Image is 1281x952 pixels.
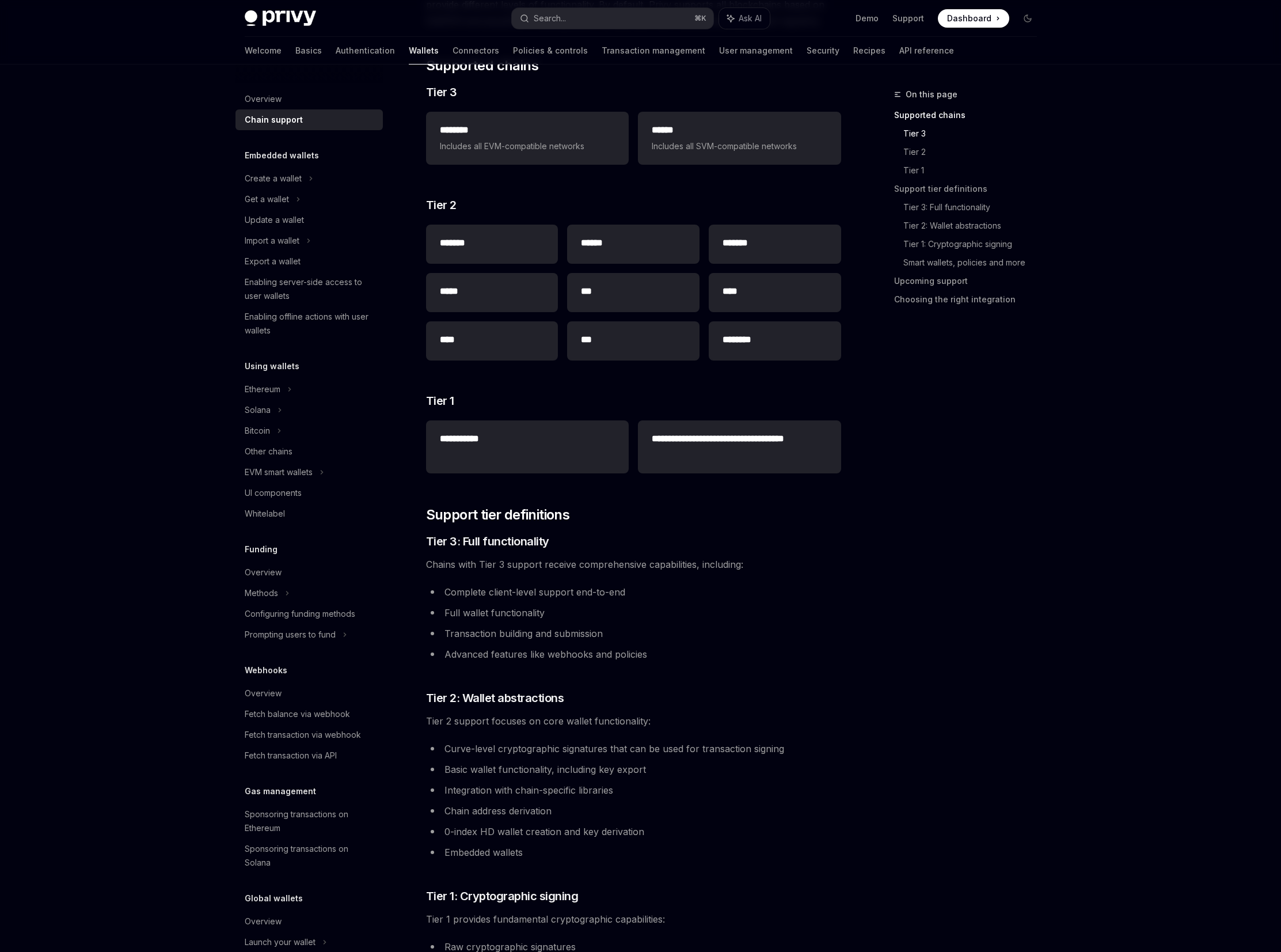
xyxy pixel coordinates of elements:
a: Connectors [453,37,499,65]
a: Policies & controls [513,37,588,65]
span: Support tier definitions [426,506,570,524]
div: Overview [245,915,282,928]
li: Full wallet functionality [426,605,841,621]
a: Authentication [336,37,395,65]
a: Support tier definitions [894,180,1046,198]
h5: Global wallets [245,892,303,905]
div: Overview [245,686,282,700]
h5: Webhooks [245,663,287,677]
a: Transaction management [602,37,705,65]
button: Ask AI [719,8,770,29]
a: Tier 1 [903,161,1046,180]
div: Create a wallet [245,172,302,185]
span: On this page [906,88,957,101]
a: **** ***Includes all EVM-compatible networks [426,112,629,165]
div: Configuring funding methods [245,607,355,621]
a: Sponsoring transactions on Solana [235,839,383,873]
a: **** *Includes all SVM-compatible networks [638,112,841,165]
span: Tier 1: Cryptographic signing [426,888,579,904]
div: Methods [245,586,278,600]
li: Complete client-level support end-to-end [426,584,841,600]
div: Other chains [245,445,292,458]
div: Solana [245,403,271,417]
div: Enabling server-side access to user wallets [245,275,376,303]
h5: Embedded wallets [245,149,319,162]
div: Fetch balance via webhook [245,707,350,721]
h5: Gas management [245,784,316,798]
a: Tier 3: Full functionality [903,198,1046,217]
span: Dashboard [947,13,991,24]
a: Sponsoring transactions on Ethereum [235,804,383,839]
a: Tier 2 [903,143,1046,161]
a: Fetch transaction via webhook [235,725,383,745]
a: Configuring funding methods [235,604,383,624]
div: EVM smart wallets [245,465,313,479]
a: Whitelabel [235,503,383,524]
div: Fetch transaction via webhook [245,728,361,742]
li: Curve-level cryptographic signatures that can be used for transaction signing [426,741,841,757]
h5: Using wallets [245,359,299,373]
div: Chain support [245,113,303,127]
li: Embedded wallets [426,844,841,860]
a: Enabling server-side access to user wallets [235,272,383,306]
div: Search... [534,12,566,25]
h5: Funding [245,543,278,556]
span: Tier 2: Wallet abstractions [426,690,564,706]
div: Enabling offline actions with user wallets [245,310,376,337]
li: Advanced features like webhooks and policies [426,646,841,662]
button: Toggle dark mode [1018,9,1037,28]
div: Ethereum [245,382,280,396]
a: Enabling offline actions with user wallets [235,306,383,341]
li: Basic wallet functionality, including key export [426,761,841,777]
div: Get a wallet [245,192,289,206]
li: Transaction building and submission [426,625,841,642]
div: UI components [245,486,302,500]
a: Fetch transaction via API [235,745,383,766]
span: Tier 2 support focuses on core wallet functionality: [426,713,841,729]
span: Tier 1 provides fundamental cryptographic capabilities: [426,911,841,927]
a: Welcome [245,37,282,65]
a: Overview [235,683,383,704]
a: Tier 2: Wallet abstractions [903,217,1046,235]
li: Integration with chain-specific libraries [426,782,841,798]
a: Upcoming support [894,272,1046,290]
div: Export a wallet [245,255,301,268]
span: Tier 3: Full functionality [426,533,549,549]
a: Support [892,13,924,24]
li: Chain address derivation [426,803,841,819]
a: Tier 1: Cryptographic signing [903,235,1046,253]
span: ⌘ K [694,14,706,23]
a: Supported chains [894,106,1046,124]
a: Dashboard [938,9,1009,28]
a: Wallets [409,37,439,65]
div: Sponsoring transactions on Ethereum [245,807,376,835]
a: Update a wallet [235,210,383,230]
img: dark logo [245,10,316,26]
span: Tier 1 [426,393,454,409]
a: UI components [235,483,383,503]
div: Launch your wallet [245,935,316,949]
a: Basics [295,37,322,65]
a: Overview [235,89,383,109]
a: Export a wallet [235,251,383,272]
a: Recipes [853,37,885,65]
li: 0-index HD wallet creation and key derivation [426,824,841,840]
a: Overview [235,562,383,583]
a: Other chains [235,441,383,462]
a: Chain support [235,109,383,130]
div: Update a wallet [245,213,304,227]
span: Includes all SVM-compatible networks [652,139,827,153]
a: Overview [235,911,383,932]
span: Chains with Tier 3 support receive comprehensive capabilities, including: [426,556,841,572]
div: Whitelabel [245,507,285,521]
div: Sponsoring transactions on Solana [245,842,376,870]
div: Overview [245,566,282,579]
a: Fetch balance via webhook [235,704,383,725]
a: User management [719,37,793,65]
div: Bitcoin [245,424,270,438]
a: Security [807,37,839,65]
a: Smart wallets, policies and more [903,253,1046,272]
div: Fetch transaction via API [245,749,337,763]
button: Search...⌘K [512,8,713,29]
a: Choosing the right integration [894,290,1046,309]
